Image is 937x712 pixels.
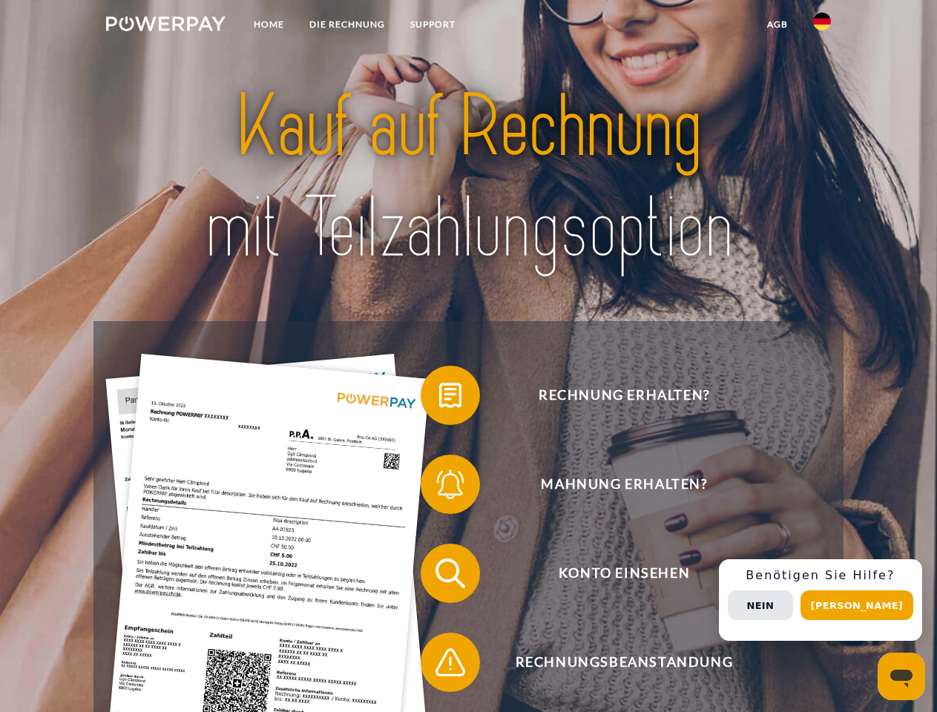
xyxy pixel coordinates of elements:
span: Rechnung erhalten? [442,366,806,425]
a: SUPPORT [398,11,468,38]
span: Mahnung erhalten? [442,455,806,514]
img: de [813,13,831,30]
span: Rechnungsbeanstandung [442,633,806,692]
a: agb [754,11,800,38]
img: qb_warning.svg [432,644,469,681]
img: logo-powerpay-white.svg [106,16,226,31]
button: Rechnung erhalten? [421,366,806,425]
h3: Benötigen Sie Hilfe? [728,568,913,583]
button: Nein [728,590,793,620]
button: Rechnungsbeanstandung [421,633,806,692]
a: Home [241,11,297,38]
button: Mahnung erhalten? [421,455,806,514]
button: Konto einsehen [421,544,806,603]
img: qb_bill.svg [432,377,469,414]
button: [PERSON_NAME] [800,590,913,620]
img: qb_bell.svg [432,466,469,503]
img: qb_search.svg [432,555,469,592]
iframe: Button to launch messaging window [878,653,925,700]
a: DIE RECHNUNG [297,11,398,38]
img: title-powerpay_de.svg [142,71,795,284]
span: Konto einsehen [442,544,806,603]
div: Schnellhilfe [719,559,922,641]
